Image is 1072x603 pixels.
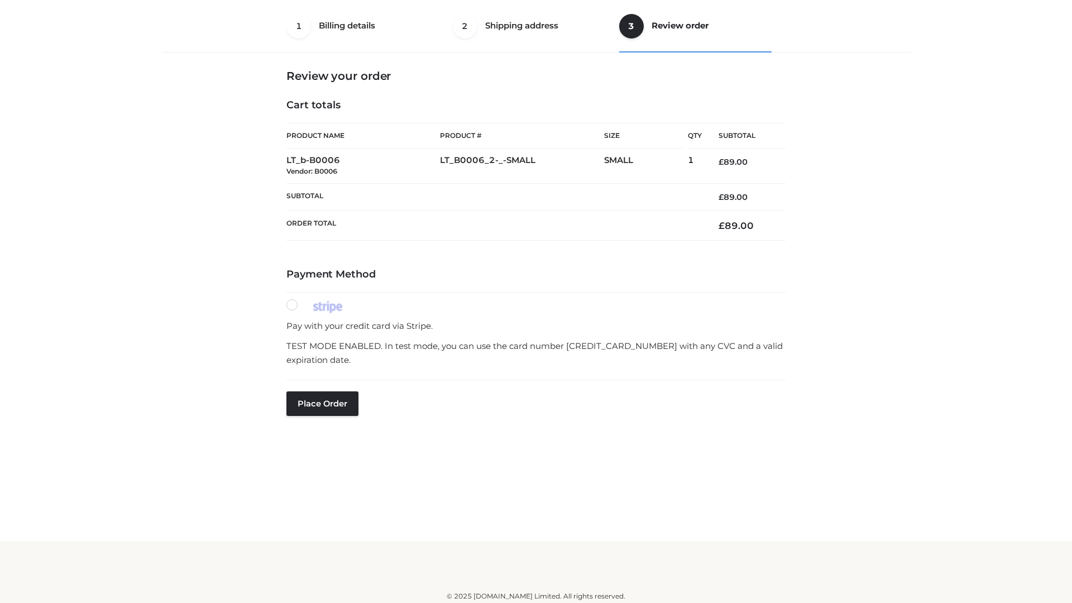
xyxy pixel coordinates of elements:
[719,157,724,167] span: £
[286,123,440,149] th: Product Name
[286,183,702,210] th: Subtotal
[688,149,702,184] td: 1
[719,220,725,231] span: £
[166,591,906,602] div: © 2025 [DOMAIN_NAME] Limited. All rights reserved.
[604,123,682,149] th: Size
[286,69,786,83] h3: Review your order
[286,391,358,416] button: Place order
[286,319,786,333] p: Pay with your credit card via Stripe.
[702,123,786,149] th: Subtotal
[286,99,786,112] h4: Cart totals
[719,157,748,167] bdi: 89.00
[286,167,337,175] small: Vendor: B0006
[286,269,786,281] h4: Payment Method
[604,149,688,184] td: SMALL
[440,149,604,184] td: LT_B0006_2-_-SMALL
[440,123,604,149] th: Product #
[688,123,702,149] th: Qty
[286,339,786,367] p: TEST MODE ENABLED. In test mode, you can use the card number [CREDIT_CARD_NUMBER] with any CVC an...
[719,192,724,202] span: £
[719,220,754,231] bdi: 89.00
[719,192,748,202] bdi: 89.00
[286,149,440,184] td: LT_b-B0006
[286,211,702,241] th: Order Total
